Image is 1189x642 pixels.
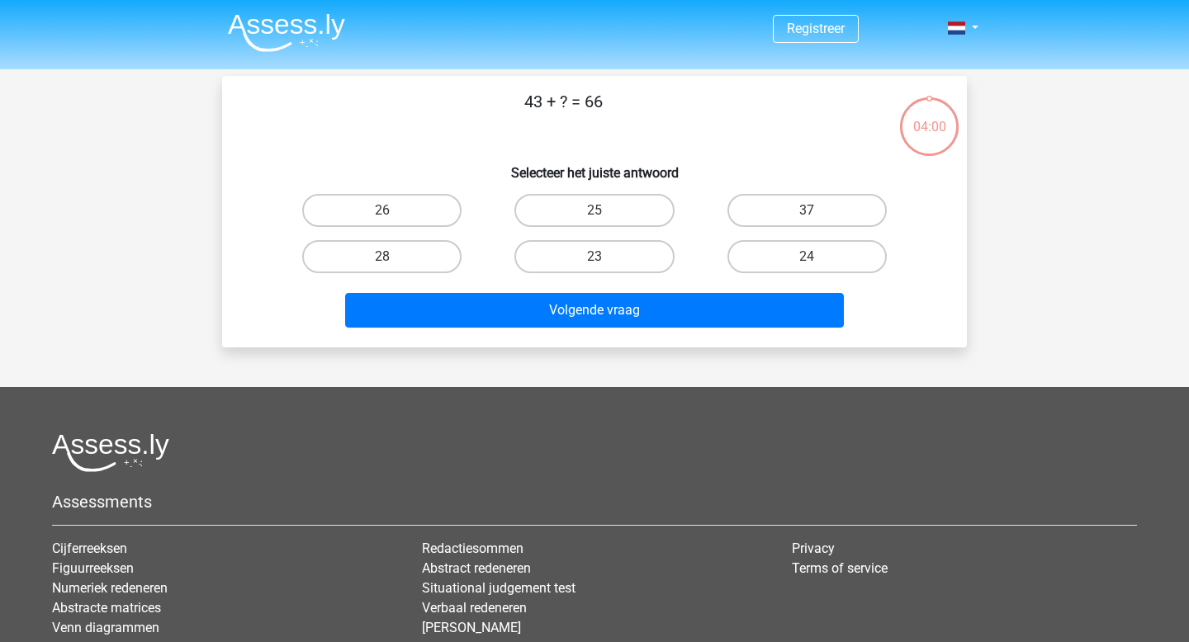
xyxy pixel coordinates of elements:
[52,433,169,472] img: Assessly logo
[249,152,940,181] h6: Selecteer het juiste antwoord
[787,21,845,36] a: Registreer
[792,560,888,576] a: Terms of service
[422,560,531,576] a: Abstract redeneren
[302,240,462,273] label: 28
[514,240,674,273] label: 23
[898,96,960,137] div: 04:00
[52,580,168,596] a: Numeriek redeneren
[249,89,879,139] p: 43 + ? = 66
[422,600,527,616] a: Verbaal redeneren
[52,560,134,576] a: Figuurreeksen
[228,13,345,52] img: Assessly
[422,620,521,635] a: [PERSON_NAME]
[302,194,462,227] label: 26
[727,194,887,227] label: 37
[422,580,576,596] a: Situational judgement test
[422,541,523,556] a: Redactiesommen
[514,194,674,227] label: 25
[345,293,845,328] button: Volgende vraag
[52,600,161,616] a: Abstracte matrices
[52,620,159,635] a: Venn diagrammen
[52,492,1137,512] h5: Assessments
[792,541,835,556] a: Privacy
[52,541,127,556] a: Cijferreeksen
[727,240,887,273] label: 24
